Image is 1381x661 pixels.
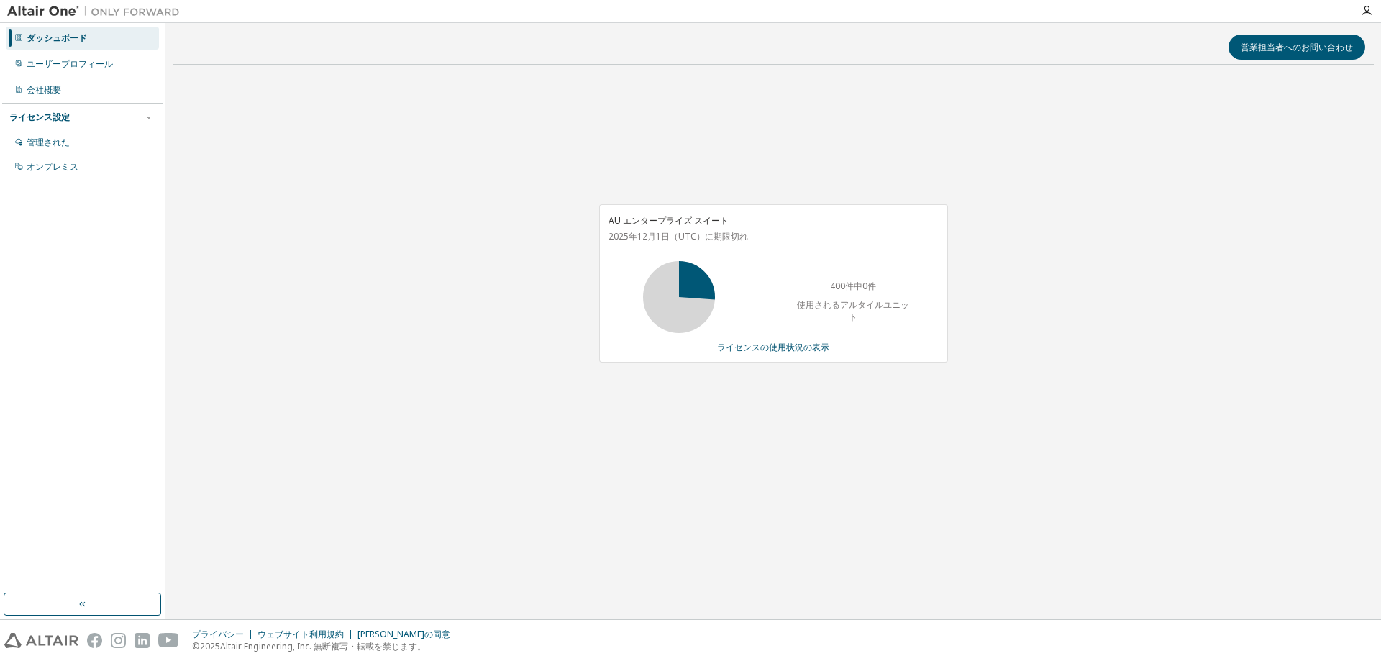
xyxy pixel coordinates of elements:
[27,160,78,173] font: オンプレミス
[830,280,876,292] font: 400件中0件
[609,214,729,227] font: AU エンタープライズ スイート
[670,230,705,242] font: （UTC）
[111,633,126,648] img: instagram.svg
[1229,35,1365,60] button: 営業担当者へのお問い合わせ
[87,633,102,648] img: facebook.svg
[220,640,426,652] font: Altair Engineering, Inc. 無断複写・転載を禁じます。
[158,633,179,648] img: youtube.svg
[27,32,87,44] font: ダッシュボード
[135,633,150,648] img: linkedin.svg
[7,4,187,19] img: アルタイルワン
[27,58,113,70] font: ユーザープロフィール
[27,83,61,96] font: 会社概要
[357,628,450,640] font: [PERSON_NAME]の同意
[9,111,70,123] font: ライセンス設定
[797,298,909,323] font: 使用されるアルタイルユニット
[1241,41,1353,53] font: 営業担当者へのお問い合わせ
[192,628,244,640] font: プライバシー
[192,640,200,652] font: ©
[705,230,748,242] font: に期限切れ
[609,230,670,242] font: 2025年12月1日
[257,628,344,640] font: ウェブサイト利用規約
[27,136,70,148] font: 管理された
[4,633,78,648] img: altair_logo.svg
[717,341,829,353] font: ライセンスの使用状況の表示
[200,640,220,652] font: 2025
